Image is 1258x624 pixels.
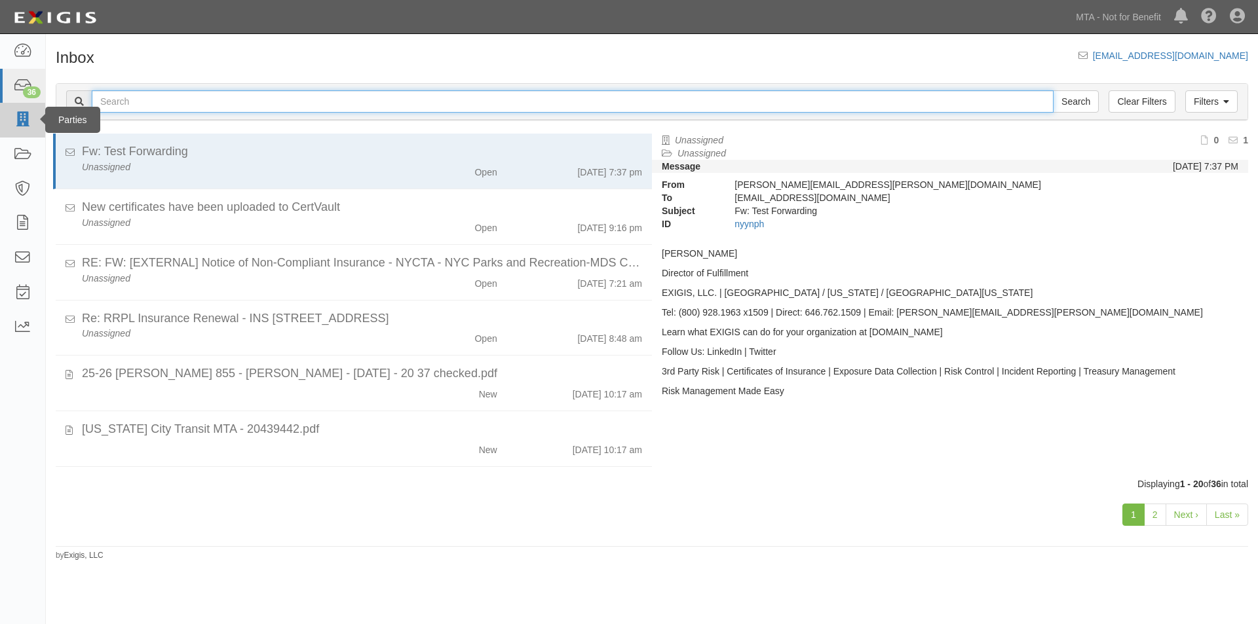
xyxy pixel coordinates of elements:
[734,219,764,229] a: nyynph
[82,421,642,438] div: New York City Transit MTA - 20439442.pdf
[45,107,100,133] div: Parties
[725,204,1089,217] div: Fw: Test Forwarding
[474,272,497,290] div: Open
[577,216,642,234] div: [DATE] 9:16 pm
[662,345,1238,358] p: Follow Us: LinkedIn | Twitter
[82,273,130,284] em: Unassigned
[1166,504,1207,526] a: Next ›
[662,325,1238,339] p: Learn what EXIGIS can do for your organization at [DOMAIN_NAME]
[1109,90,1175,113] a: Clear Filters
[82,365,642,382] div: 25-26 Acord 855 - Hallen - 4.29.25 - 20 37 checked.pdf
[662,365,1238,378] p: 3rd Party Risk | Certificates of Insurance | Exposure Data Collection | Risk Control | Incident R...
[1180,479,1204,489] b: 1 - 20
[725,191,1089,204] div: agreement-47kvev@mtanfb.complianz.com
[82,199,642,216] div: New certificates have been uploaded to CertVault
[10,6,100,29] img: Logo
[1093,50,1248,61] a: [EMAIL_ADDRESS][DOMAIN_NAME]
[652,191,725,204] strong: To
[577,272,642,290] div: [DATE] 7:21 am
[1211,479,1221,489] b: 36
[577,327,642,345] div: [DATE] 8:48 am
[82,143,642,160] div: Fw: Test Forwarding
[675,135,723,145] a: Unassigned
[82,255,642,272] div: RE: FW: [EXTERNAL] Notice of Non-Compliant Insurance - NYCTA - NYC Parks and Recreation-MDS Const...
[46,477,1258,490] div: Displaying of in total
[1122,504,1145,526] a: 1
[56,550,104,561] small: by
[82,162,130,172] em: Unassigned
[1069,4,1168,30] a: MTA - Not for Benefit
[56,49,94,66] h1: Inbox
[474,160,497,179] div: Open
[652,217,725,230] strong: ID
[82,310,642,327] div: Re: RRPL Insurance Renewal - INS 1078 - Bay Ridge Ave, 3rd Ave, 4th Ave, Brooklyn, NY
[474,216,497,234] div: Open
[725,178,1089,191] div: [PERSON_NAME][EMAIL_ADDRESS][PERSON_NAME][DOMAIN_NAME]
[1201,9,1217,25] i: Help Center - Complianz
[1206,504,1248,526] a: Last »
[1053,90,1099,113] input: Search
[1213,135,1219,145] b: 0
[92,90,1054,113] input: Search
[662,161,700,172] strong: Message
[662,286,1238,299] p: EXIGIS, LLC. | [GEOGRAPHIC_DATA] / [US_STATE] / [GEOGRAPHIC_DATA][US_STATE]
[573,438,642,456] div: [DATE] 10:17 am
[662,306,1238,319] p: Tel: (800) 928.1963 x1509 | Direct: 646.762.1509 | Email: [PERSON_NAME][EMAIL_ADDRESS][PERSON_NAM...
[474,327,497,345] div: Open
[1243,135,1248,145] b: 1
[1185,90,1238,113] a: Filters
[662,384,1238,397] p: Risk Management Made Easy
[82,217,130,228] em: Unassigned
[662,266,1238,280] p: Director of Fulfillment
[652,178,725,191] strong: From
[82,328,130,339] em: Unassigned
[573,382,642,401] div: [DATE] 10:17 am
[479,438,497,456] div: New
[652,204,725,217] strong: Subject
[479,382,497,401] div: New
[662,247,1238,260] p: [PERSON_NAME]
[1144,504,1166,526] a: 2
[1173,160,1238,173] div: [DATE] 7:37 PM
[64,551,104,560] a: Exigis, LLC
[677,148,726,158] a: Unassigned
[577,160,642,179] div: [DATE] 7:37 pm
[23,86,41,98] div: 36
